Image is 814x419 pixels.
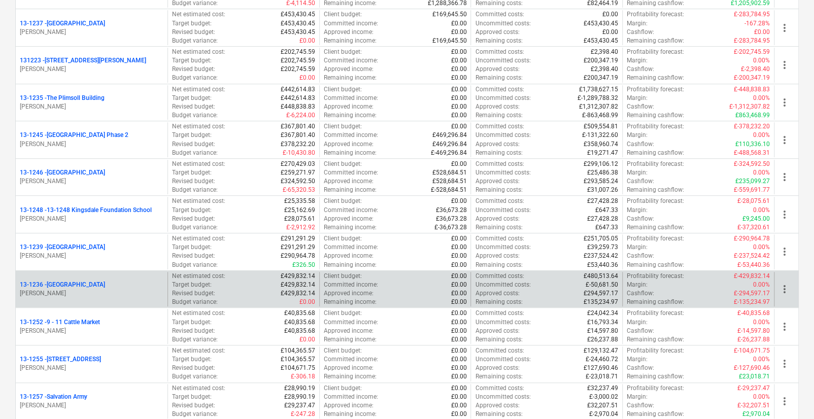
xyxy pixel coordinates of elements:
[324,48,362,56] p: Client budget :
[734,122,770,131] p: £-378,232.20
[20,94,105,102] p: 13-1235 - The Plimsoll Building
[324,56,378,65] p: Committed income :
[281,122,315,131] p: £367,801.40
[627,186,684,194] p: Remaining cashflow :
[451,234,466,243] p: £0.00
[627,168,648,177] p: Margin :
[627,140,654,149] p: Cashflow :
[741,65,770,74] p: £-2,398.40
[20,140,163,149] p: [PERSON_NAME]
[172,234,225,243] p: Net estimated cost :
[627,37,684,45] p: Remaining cashflow :
[737,261,770,269] p: £-53,440.36
[324,65,374,74] p: Approved income :
[20,393,163,410] div: 13-1257 -Salvation Army[PERSON_NAME]
[20,56,146,65] p: 131223 - [STREET_ADDRESS][PERSON_NAME]
[324,28,374,37] p: Approved income :
[579,85,618,94] p: £1,738,627.15
[281,28,315,37] p: £453,430.45
[451,281,466,289] p: £0.00
[475,281,530,289] p: Uncommitted costs :
[475,65,519,74] p: Approved costs :
[734,289,770,298] p: £-294,597.17
[753,243,770,252] p: 0.00%
[627,94,648,102] p: Margin :
[172,177,215,186] p: Revised budget :
[281,177,315,186] p: £324,592.50
[20,318,100,327] p: 13-1252 - 9 - 11 Cattle Market
[284,206,315,215] p: £25,162.69
[324,85,362,94] p: Client budget :
[753,131,770,139] p: 0.00%
[20,65,163,74] p: [PERSON_NAME]
[475,252,519,260] p: Approved costs :
[172,206,212,215] p: Target budget :
[20,243,105,252] p: 13-1239 - [GEOGRAPHIC_DATA]
[627,261,684,269] p: Remaining cashflow :
[20,56,163,74] div: 131223 -[STREET_ADDRESS][PERSON_NAME][PERSON_NAME]
[734,48,770,56] p: £-202,745.59
[324,243,378,252] p: Committed income :
[172,85,225,94] p: Net estimated cost :
[324,19,378,28] p: Committed income :
[587,261,618,269] p: £53,440.36
[172,56,212,65] p: Target budget :
[627,56,648,65] p: Margin :
[627,28,654,37] p: Cashflow :
[451,19,466,28] p: £0.00
[292,261,315,269] p: £326.50
[584,160,618,168] p: £299,106.12
[299,37,315,45] p: £0.00
[172,243,212,252] p: Target budget :
[281,48,315,56] p: £202,745.59
[281,252,315,260] p: £290,964.78
[584,19,618,28] p: £453,430.45
[475,48,524,56] p: Committed costs :
[324,131,378,139] p: Committed income :
[324,215,374,223] p: Approved income :
[324,234,362,243] p: Client budget :
[734,10,770,19] p: £-283,784.95
[744,19,770,28] p: -167.28%
[451,65,466,74] p: £0.00
[451,28,466,37] p: £0.00
[20,168,163,186] div: 13-1246 -[GEOGRAPHIC_DATA][PERSON_NAME]
[475,272,524,281] p: Committed costs :
[172,74,218,82] p: Budget variance :
[284,215,315,223] p: £28,075.61
[753,206,770,215] p: 0.00%
[729,102,770,111] p: £-1,312,307.82
[324,223,377,232] p: Remaining income :
[281,243,315,252] p: £291,291.29
[451,197,466,205] p: £0.00
[627,243,648,252] p: Margin :
[586,281,618,289] p: £-50,681.50
[20,206,152,215] p: 13-1248 - 13-1248 Kingsdale Foundation School
[591,65,618,74] p: £2,398.40
[20,327,163,335] p: [PERSON_NAME]
[172,111,218,120] p: Budget variance :
[475,223,522,232] p: Remaining costs :
[627,19,648,28] p: Margin :
[281,19,315,28] p: £453,430.45
[324,94,378,102] p: Committed income :
[584,56,618,65] p: £200,347.19
[584,289,618,298] p: £294,597.17
[578,94,618,102] p: £-1,289,788.32
[324,289,374,298] p: Approved income :
[475,177,519,186] p: Approved costs :
[284,197,315,205] p: £25,335.58
[735,111,770,120] p: £863,468.99
[735,140,770,149] p: £110,336.10
[20,281,163,298] div: 13-1236 -[GEOGRAPHIC_DATA][PERSON_NAME]
[20,289,163,298] p: [PERSON_NAME]
[627,234,684,243] p: Profitability forecast :
[584,140,618,149] p: £358,960.74
[172,19,212,28] p: Target budget :
[283,186,315,194] p: £-65,320.53
[778,171,791,183] span: more_vert
[754,28,770,37] p: £0.00
[430,149,466,157] p: £-469,296.84
[475,85,524,94] p: Committed costs :
[587,197,618,205] p: £27,428.28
